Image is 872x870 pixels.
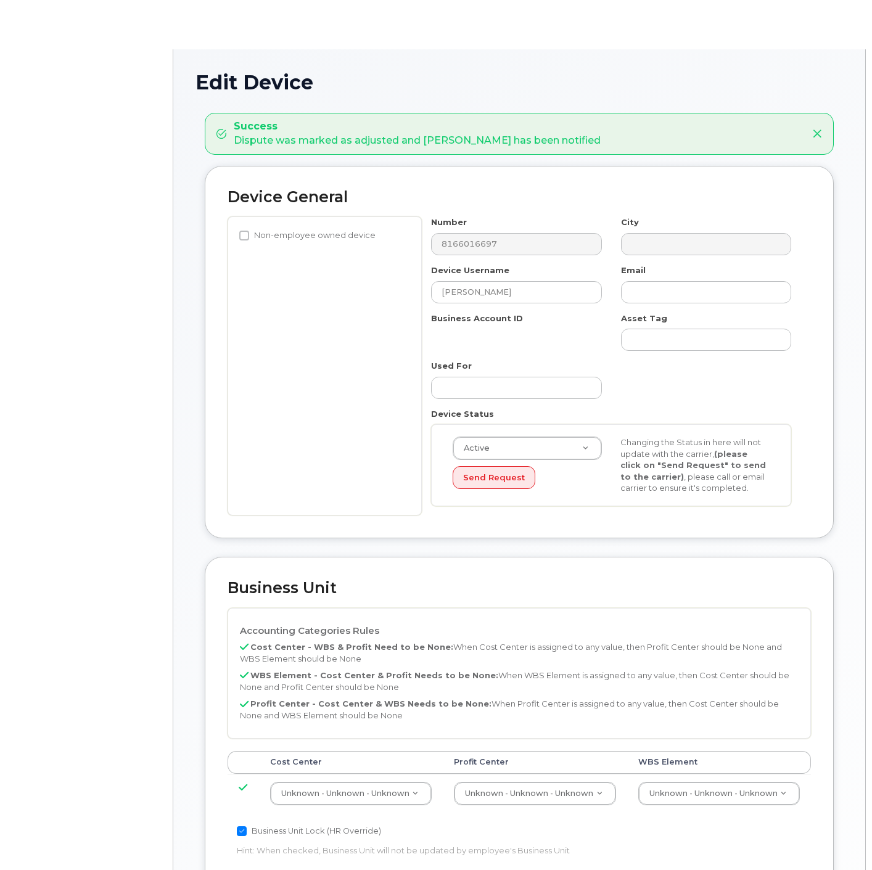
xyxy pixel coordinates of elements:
a: Unknown - Unknown - Unknown [455,782,615,805]
label: Business Account ID [431,313,523,324]
p: When Profit Center is assigned to any value, then Cost Center should be None and WBS Element shou... [240,698,799,721]
label: City [621,216,639,228]
th: Profit Center [443,751,627,773]
b: Profit Center - Cost Center & WBS Needs to be None: [250,699,492,708]
a: Unknown - Unknown - Unknown [639,782,799,805]
th: Cost Center [259,751,443,773]
input: Non-employee owned device [239,231,249,240]
p: Hint: When checked, Business Unit will not be updated by employee's Business Unit [237,845,607,856]
label: Number [431,216,467,228]
b: WBS Element - Cost Center & Profit Needs to be None: [250,670,498,680]
a: Unknown - Unknown - Unknown [271,782,431,805]
label: Device Username [431,265,509,276]
h2: Business Unit [228,580,811,597]
label: Business Unit Lock (HR Override) [237,824,381,839]
span: Unknown - Unknown - Unknown [465,789,593,798]
strong: (please click on "Send Request" to send to the carrier) [620,449,766,482]
label: Non-employee owned device [239,228,376,243]
label: Device Status [431,408,494,420]
strong: Success [234,120,601,134]
span: Active [456,443,490,454]
span: Unknown - Unknown - Unknown [281,789,409,798]
h1: Edit Device [195,72,843,93]
label: Asset Tag [621,313,667,324]
h4: Accounting Categories Rules [240,626,799,636]
label: Email [621,265,646,276]
div: Dispute was marked as adjusted and [PERSON_NAME] has been notified [234,120,601,148]
h2: Device General [228,189,811,206]
p: When Cost Center is assigned to any value, then Profit Center should be None and WBS Element shou... [240,641,799,664]
span: Unknown - Unknown - Unknown [649,789,778,798]
button: Send Request [453,466,535,489]
input: Business Unit Lock (HR Override) [237,826,247,836]
b: Cost Center - WBS & Profit Need to be None: [250,642,453,652]
a: Active [453,437,601,459]
label: Used For [431,360,472,372]
th: WBS Element [627,751,811,773]
p: When WBS Element is assigned to any value, then Cost Center should be None and Profit Center shou... [240,670,799,692]
div: Changing the Status in here will not update with the carrier, , please call or email carrier to e... [611,437,779,494]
